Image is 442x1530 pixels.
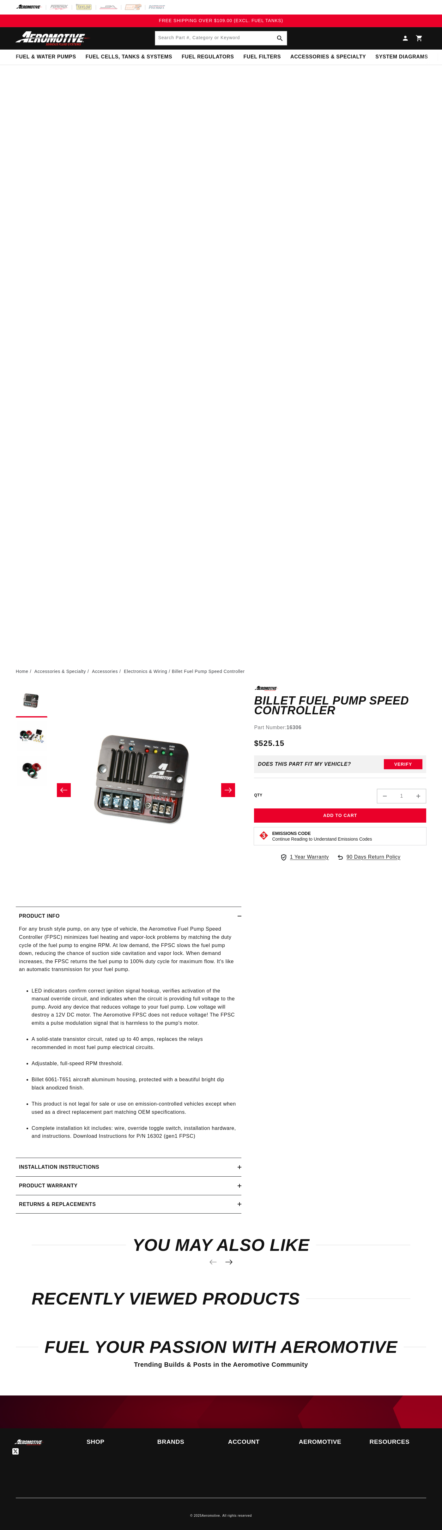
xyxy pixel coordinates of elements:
[336,853,401,867] a: 90 Days Return Policy
[286,50,371,64] summary: Accessories & Specialty
[239,50,286,64] summary: Fuel Filters
[222,1514,252,1517] small: All rights reserved
[272,831,311,836] strong: Emissions Code
[87,1439,143,1445] summary: Shop
[254,723,426,732] div: Part Number:
[273,31,287,45] button: search button
[32,1035,238,1051] li: A solid-state transistor circuit, rated up to 40 amps, replaces the relays recommended in most fu...
[92,668,118,675] a: Accessories
[258,761,351,767] div: Does This part fit My vehicle?
[19,1182,78,1190] h2: Product warranty
[124,668,167,675] a: Electronics & Wiring
[57,783,71,797] button: Slide left
[14,1439,45,1445] img: Aeromotive
[86,54,172,60] span: Fuel Cells, Tanks & Systems
[19,912,60,920] h2: Product Info
[32,1059,238,1068] li: Adjustable, full-speed RPM threshold.
[272,831,372,842] button: Emissions CodeContinue Reading to Understand Emissions Codes
[371,50,433,64] summary: System Diagrams
[290,54,366,60] span: Accessories & Specialty
[206,1255,220,1269] button: Previous slide
[16,721,47,752] button: Load image 2 in gallery view
[32,1291,410,1306] h2: Recently Viewed Products
[157,1439,214,1445] summary: Brands
[16,1158,241,1176] summary: Installation Instructions
[34,668,91,675] li: Accessories & Specialty
[290,853,329,861] span: 1 Year Warranty
[16,686,241,894] media-gallery: Gallery Viewer
[228,1439,285,1445] summary: Account
[16,1340,426,1354] h2: Fuel Your Passion with Aeromotive
[32,1100,238,1116] li: This product is not legal for sale or use on emission-controlled vehicles except when used as a d...
[16,686,47,717] button: Load image 1 in gallery view
[32,1124,238,1140] li: Complete installation kit includes: wire, override toggle switch, installation hardware, and inst...
[370,1439,426,1445] summary: Resources
[11,50,81,64] summary: Fuel & Water Pumps
[32,987,238,1027] li: LED indicators confirm correct ignition signal hookup, verifies activation of the manual override...
[280,853,329,861] a: 1 Year Warranty
[19,1163,99,1171] h2: Installation Instructions
[32,1238,410,1252] h2: You may also like
[134,1361,308,1368] span: Trending Builds & Posts in the Aeromotive Community
[155,31,287,45] input: Search by Part Number, Category or Keyword
[16,668,426,675] nav: breadcrumbs
[177,50,239,64] summary: Fuel Regulators
[272,836,372,842] p: Continue Reading to Understand Emissions Codes
[81,50,177,64] summary: Fuel Cells, Tanks & Systems
[254,793,262,798] label: QTY
[254,696,426,716] h1: Billet Fuel Pump Speed Controller
[182,54,234,60] span: Fuel Regulators
[243,54,281,60] span: Fuel Filters
[16,668,28,675] a: Home
[259,831,269,841] img: Emissions code
[32,1076,238,1092] li: Billet 6061-T651 aircraft aluminum housing, protected with a beautiful bright dip black anodized ...
[16,907,241,925] summary: Product Info
[172,668,245,675] li: Billet Fuel Pump Speed Controller
[299,1439,355,1445] summary: Aeromotive
[254,738,284,749] span: $525.15
[222,1255,236,1269] button: Next slide
[221,783,235,797] button: Slide right
[347,853,401,867] span: 90 Days Return Policy
[190,1514,221,1517] small: © 2025 .
[384,759,422,769] button: Verify
[159,18,283,23] span: FREE SHIPPING OVER $109.00 (EXCL. FUEL TANKS)
[254,808,426,823] button: Add to Cart
[16,755,47,787] button: Load image 3 in gallery view
[202,1514,220,1517] a: Aeromotive
[16,54,76,60] span: Fuel & Water Pumps
[287,725,302,730] strong: 16306
[375,54,428,60] span: System Diagrams
[16,925,241,1148] div: For any brush style pump, on any type of vehicle, the Aeromotive Fuel Pump Speed Controller (FPSC...
[14,31,93,46] img: Aeromotive
[16,1177,241,1195] summary: Product warranty
[16,1195,241,1214] summary: Returns & replacements
[19,1200,96,1209] h2: Returns & replacements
